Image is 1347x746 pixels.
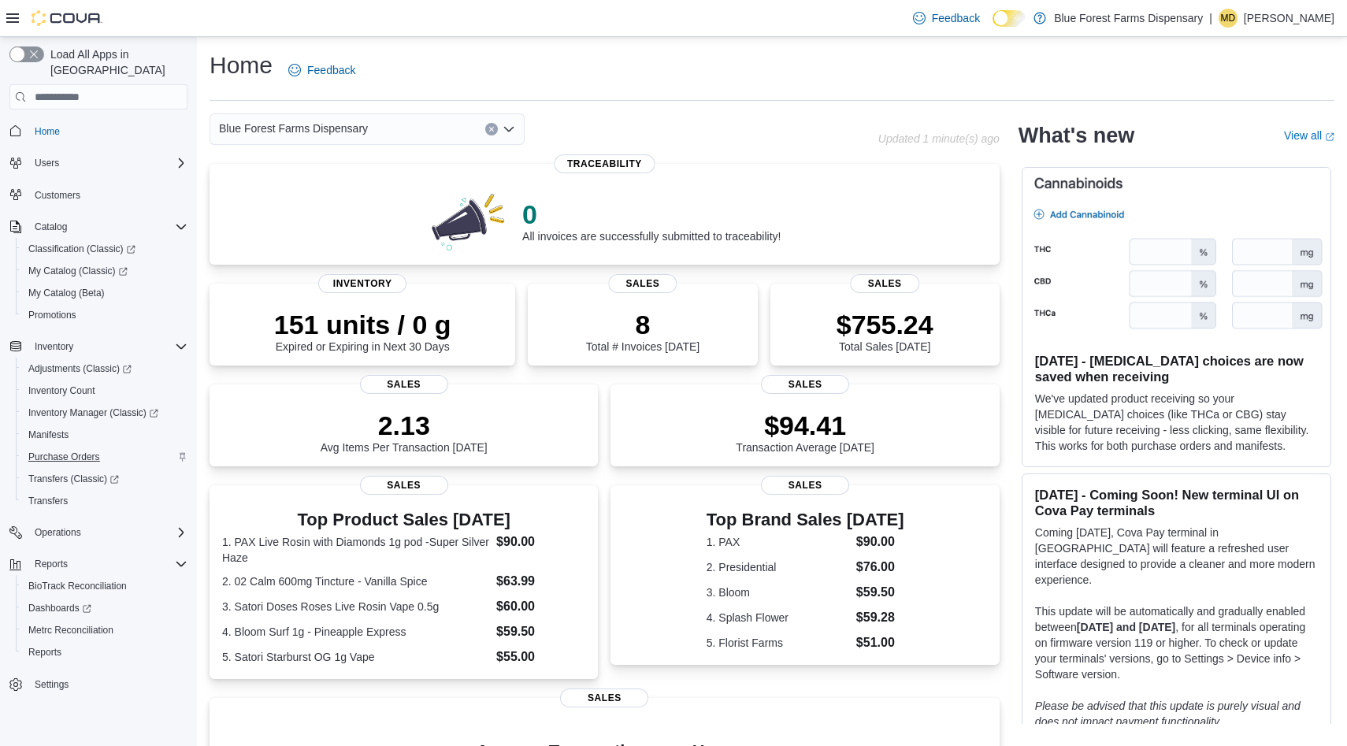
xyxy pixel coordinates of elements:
[321,410,488,454] div: Avg Items Per Transaction [DATE]
[22,469,187,488] span: Transfers (Classic)
[856,583,904,602] dd: $59.50
[851,274,919,293] span: Sales
[28,154,65,173] button: Users
[28,337,187,356] span: Inventory
[1035,525,1318,588] p: Coming [DATE], Cova Pay terminal in [GEOGRAPHIC_DATA] will feature a refreshed user interface des...
[28,121,187,140] span: Home
[318,274,406,293] span: Inventory
[35,558,68,570] span: Reports
[35,125,60,138] span: Home
[428,189,510,252] img: 0
[707,510,904,529] h3: Top Brand Sales [DATE]
[3,216,194,238] button: Catalog
[1284,129,1334,142] a: View allExternal link
[3,119,194,142] button: Home
[856,533,904,551] dd: $90.00
[22,284,187,302] span: My Catalog (Beta)
[16,260,194,282] a: My Catalog (Classic)
[16,424,194,446] button: Manifests
[44,46,187,78] span: Load All Apps in [GEOGRAPHIC_DATA]
[16,358,194,380] a: Adjustments (Classic)
[522,199,781,230] p: 0
[837,309,933,340] p: $755.24
[22,425,187,444] span: Manifests
[22,599,98,618] a: Dashboards
[485,123,498,135] button: Clear input
[222,624,490,640] dt: 4. Bloom Surf 1g - Pineapple Express
[28,624,113,637] span: Metrc Reconciliation
[1077,621,1175,633] strong: [DATE] and [DATE]
[22,239,187,258] span: Classification (Classic)
[761,375,849,394] span: Sales
[22,492,187,510] span: Transfers
[932,10,980,26] span: Feedback
[22,643,68,662] a: Reports
[28,646,61,659] span: Reports
[35,157,59,169] span: Users
[522,199,781,243] div: All invoices are successfully submitted to traceability!
[35,526,81,539] span: Operations
[16,490,194,512] button: Transfers
[22,469,125,488] a: Transfers (Classic)
[35,340,73,353] span: Inventory
[1035,603,1318,682] p: This update will be automatically and gradually enabled between , for all terminals operating on ...
[503,123,515,135] button: Open list of options
[22,621,187,640] span: Metrc Reconciliation
[496,622,585,641] dd: $59.50
[22,262,187,280] span: My Catalog (Classic)
[28,337,80,356] button: Inventory
[22,359,138,378] a: Adjustments (Classic)
[35,678,69,691] span: Settings
[856,558,904,577] dd: $76.00
[993,10,1026,27] input: Dark Mode
[22,577,187,596] span: BioTrack Reconciliation
[307,62,355,78] span: Feedback
[16,238,194,260] a: Classification (Classic)
[707,610,850,625] dt: 4. Splash Flower
[707,635,850,651] dt: 5. Florist Farms
[16,619,194,641] button: Metrc Reconciliation
[28,451,100,463] span: Purchase Orders
[22,425,75,444] a: Manifests
[28,217,187,236] span: Catalog
[28,602,91,614] span: Dashboards
[22,381,102,400] a: Inventory Count
[282,54,362,86] a: Feedback
[16,468,194,490] a: Transfers (Classic)
[496,597,585,616] dd: $60.00
[22,403,187,422] span: Inventory Manager (Classic)
[736,410,874,454] div: Transaction Average [DATE]
[222,510,585,529] h3: Top Product Sales [DATE]
[28,265,128,277] span: My Catalog (Classic)
[28,243,135,255] span: Classification (Classic)
[22,577,133,596] a: BioTrack Reconciliation
[360,476,448,495] span: Sales
[28,555,187,573] span: Reports
[22,492,74,510] a: Transfers
[274,309,451,353] div: Expired or Expiring in Next 30 Days
[28,384,95,397] span: Inventory Count
[219,119,368,138] span: Blue Forest Farms Dispensary
[222,534,490,566] dt: 1. PAX Live Rosin with Diamonds 1g pod -Super Silver Haze
[16,282,194,304] button: My Catalog (Beta)
[9,113,187,737] nav: Complex example
[3,521,194,544] button: Operations
[856,608,904,627] dd: $59.28
[907,2,986,34] a: Feedback
[3,336,194,358] button: Inventory
[222,573,490,589] dt: 2. 02 Calm 600mg Tincture - Vanilla Spice
[321,410,488,441] p: 2.13
[856,633,904,652] dd: $51.00
[28,217,73,236] button: Catalog
[28,122,66,141] a: Home
[28,674,187,694] span: Settings
[22,599,187,618] span: Dashboards
[35,221,67,233] span: Catalog
[837,309,933,353] div: Total Sales [DATE]
[16,380,194,402] button: Inventory Count
[608,274,677,293] span: Sales
[1035,391,1318,454] p: We've updated product receiving so your [MEDICAL_DATA] choices (like THCa or CBG) stay visible fo...
[210,50,273,81] h1: Home
[274,309,451,340] p: 151 units / 0 g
